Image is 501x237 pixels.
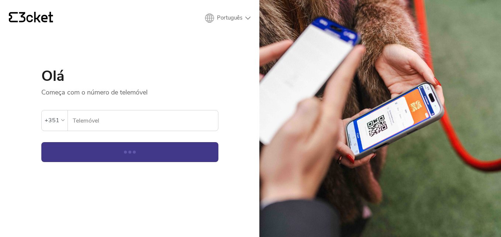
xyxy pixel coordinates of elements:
[68,110,218,131] label: Telemóvel
[41,83,218,97] p: Começa com o número de telemóvel
[9,12,18,23] g: {' '}
[72,110,218,131] input: Telemóvel
[9,12,53,24] a: {' '}
[41,142,218,162] button: Continuar
[41,69,218,83] h1: Olá
[45,115,59,126] div: +351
